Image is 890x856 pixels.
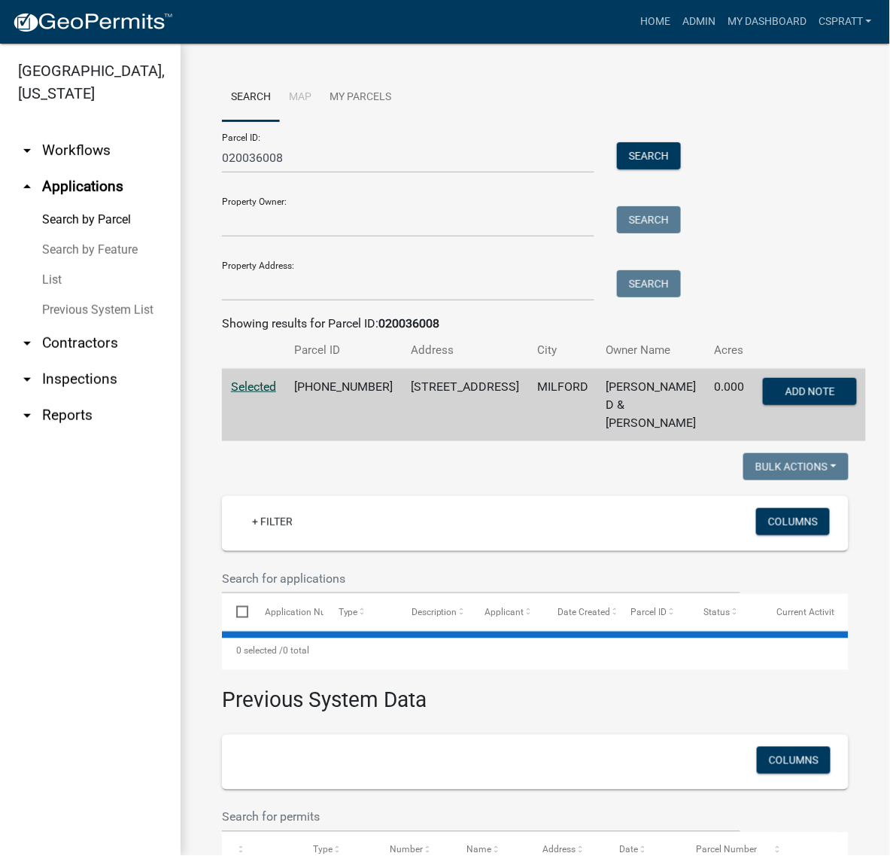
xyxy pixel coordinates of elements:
[18,142,36,160] i: arrow_drop_down
[266,607,348,617] span: Application Number
[222,563,740,594] input: Search for applications
[557,607,610,617] span: Date Created
[18,334,36,352] i: arrow_drop_down
[617,270,681,297] button: Search
[339,607,358,617] span: Type
[776,607,839,617] span: Current Activity
[222,74,280,122] a: Search
[616,594,689,630] datatable-header-cell: Parcel ID
[597,369,706,442] td: [PERSON_NAME] D & [PERSON_NAME]
[236,646,283,656] span: 0 selected /
[378,316,439,331] strong: 020036008
[813,8,878,36] a: cspratt
[18,407,36,425] i: arrow_drop_down
[634,8,676,36] a: Home
[762,594,835,630] datatable-header-cell: Current Activity
[597,333,706,368] th: Owner Name
[763,378,857,405] button: Add Note
[402,333,528,368] th: Address
[756,508,830,535] button: Columns
[285,369,402,442] td: [PHONE_NUMBER]
[706,333,754,368] th: Acres
[470,594,543,630] datatable-header-cell: Applicant
[543,845,576,855] span: Address
[251,594,323,630] datatable-header-cell: Application Number
[222,670,849,717] h3: Previous System Data
[313,845,333,855] span: Type
[706,369,754,442] td: 0.000
[757,747,831,774] button: Columns
[397,594,470,630] datatable-header-cell: Description
[222,315,849,333] div: Showing results for Parcel ID:
[285,333,402,368] th: Parcel ID
[696,845,757,855] span: Parcel Number
[721,8,813,36] a: My Dashboard
[743,453,849,480] button: Bulk Actions
[630,607,667,617] span: Parcel ID
[785,385,835,398] span: Add Note
[402,369,528,442] td: [STREET_ADDRESS]
[703,607,730,617] span: Status
[676,8,721,36] a: Admin
[617,142,681,169] button: Search
[222,632,849,670] div: 0 total
[620,845,639,855] span: Date
[543,594,616,630] datatable-header-cell: Date Created
[484,607,524,617] span: Applicant
[222,802,740,833] input: Search for permits
[222,594,251,630] datatable-header-cell: Select
[528,369,597,442] td: MILFORD
[528,333,597,368] th: City
[18,370,36,388] i: arrow_drop_down
[390,845,423,855] span: Number
[412,607,457,617] span: Description
[240,508,305,535] a: + Filter
[323,594,396,630] datatable-header-cell: Type
[689,594,762,630] datatable-header-cell: Status
[18,178,36,196] i: arrow_drop_up
[466,845,491,855] span: Name
[617,206,681,233] button: Search
[231,379,276,394] a: Selected
[320,74,400,122] a: My Parcels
